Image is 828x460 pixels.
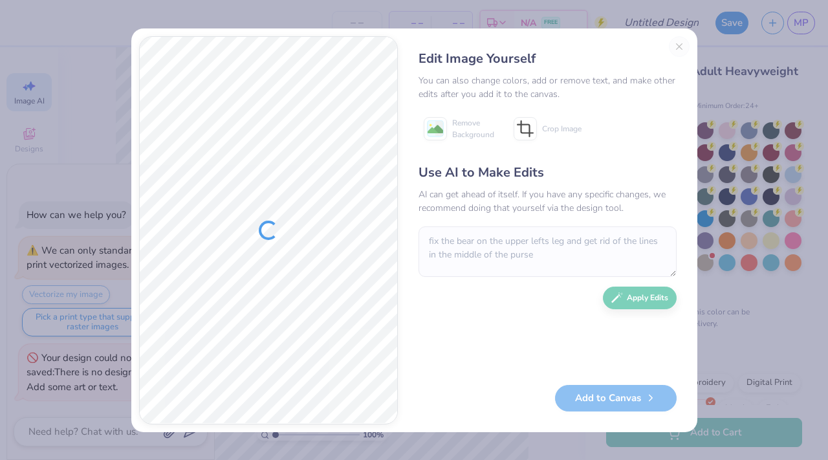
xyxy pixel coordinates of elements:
button: Remove Background [419,113,499,145]
span: Crop Image [542,123,582,135]
div: AI can get ahead of itself. If you have any specific changes, we recommend doing that yourself vi... [419,188,677,215]
button: Crop Image [508,113,589,145]
div: Use AI to Make Edits [419,163,677,182]
span: Remove Background [452,117,494,140]
textarea: fix the bear on the upper lefts leg and get rid of the lines in the middle of the purse [419,226,677,277]
div: You can also change colors, add or remove text, and make other edits after you add it to the canvas. [419,74,677,101]
div: Edit Image Yourself [419,49,677,69]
